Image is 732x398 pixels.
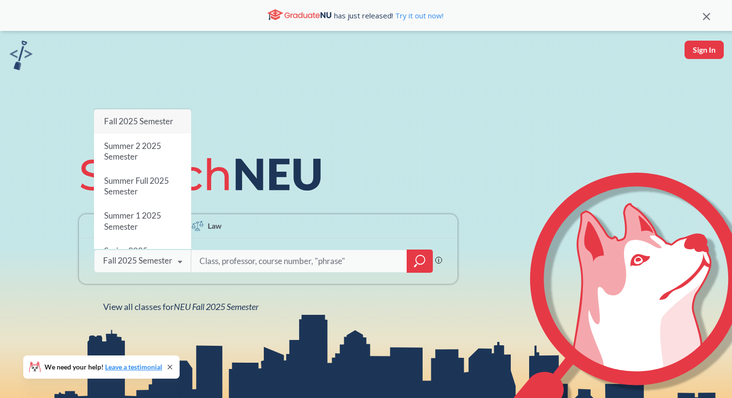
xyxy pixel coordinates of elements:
[104,140,161,161] span: Summer 2 2025 Semester
[407,250,433,273] div: magnifying glass
[104,246,148,266] span: Spring 2025 Semester
[103,301,259,312] span: View all classes for
[105,363,162,371] a: Leave a testimonial
[414,254,426,268] svg: magnifying glass
[10,41,32,70] img: sandbox logo
[685,41,724,59] button: Sign In
[45,364,162,370] span: We need your help!
[10,41,32,73] a: sandbox logo
[393,11,443,20] a: Try it out now!
[198,251,400,271] input: Class, professor, course number, "phrase"
[104,116,173,126] span: Fall 2025 Semester
[103,255,172,266] div: Fall 2025 Semester
[104,210,161,231] span: Summer 1 2025 Semester
[174,301,259,312] span: NEU Fall 2025 Semester
[334,10,443,21] span: has just released!
[104,176,169,196] span: Summer Full 2025 Semester
[208,220,222,231] span: Law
